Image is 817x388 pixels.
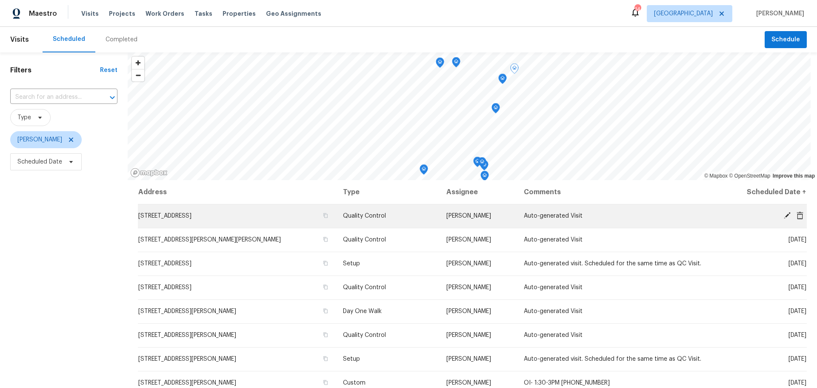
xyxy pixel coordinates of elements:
[343,380,366,386] span: Custom
[138,356,236,362] span: [STREET_ADDRESS][PERSON_NAME]
[138,285,191,290] span: [STREET_ADDRESS]
[788,380,806,386] span: [DATE]
[343,332,386,338] span: Quality Control
[788,237,806,243] span: [DATE]
[478,157,486,170] div: Map marker
[343,308,382,314] span: Day One Walk
[17,135,62,144] span: [PERSON_NAME]
[322,307,329,315] button: Copy Address
[473,157,482,170] div: Map marker
[524,380,610,386] span: OI- 1:30-3PM [PHONE_NUMBER]
[753,9,804,18] span: [PERSON_NAME]
[781,212,794,219] span: Edit
[266,9,321,18] span: Geo Assignments
[322,259,329,267] button: Copy Address
[132,57,144,69] button: Zoom in
[194,11,212,17] span: Tasks
[138,380,236,386] span: [STREET_ADDRESS][PERSON_NAME]
[788,261,806,267] span: [DATE]
[420,164,428,178] div: Map marker
[223,9,256,18] span: Properties
[322,331,329,339] button: Copy Address
[524,285,583,290] span: Auto-generated Visit
[132,69,144,81] button: Zoom out
[794,212,806,219] span: Cancel
[524,261,701,267] span: Auto-generated visit. Scheduled for the same time as QC Visit.
[491,103,500,116] div: Map marker
[446,332,491,338] span: [PERSON_NAME]
[109,9,135,18] span: Projects
[343,261,360,267] span: Setup
[446,285,491,290] span: [PERSON_NAME]
[446,261,491,267] span: [PERSON_NAME]
[138,237,281,243] span: [STREET_ADDRESS][PERSON_NAME][PERSON_NAME]
[446,380,491,386] span: [PERSON_NAME]
[10,66,100,75] h1: Filters
[322,283,329,291] button: Copy Address
[452,57,460,70] div: Map marker
[446,213,491,219] span: [PERSON_NAME]
[446,308,491,314] span: [PERSON_NAME]
[100,66,117,75] div: Reset
[138,261,191,267] span: [STREET_ADDRESS]
[440,180,517,204] th: Assignee
[788,308,806,314] span: [DATE]
[322,355,329,362] button: Copy Address
[128,52,811,180] canvas: Map
[765,31,807,49] button: Schedule
[138,308,236,314] span: [STREET_ADDRESS][PERSON_NAME]
[524,356,701,362] span: Auto-generated visit. Scheduled for the same time as QC Visit.
[10,91,94,104] input: Search for an address...
[771,34,800,45] span: Schedule
[17,113,31,122] span: Type
[446,356,491,362] span: [PERSON_NAME]
[524,237,583,243] span: Auto-generated Visit
[81,9,99,18] span: Visits
[322,236,329,243] button: Copy Address
[480,171,489,184] div: Map marker
[524,332,583,338] span: Auto-generated Visit
[10,30,29,49] span: Visits
[106,35,137,44] div: Completed
[343,237,386,243] span: Quality Control
[138,332,236,338] span: [STREET_ADDRESS][PERSON_NAME]
[524,308,583,314] span: Auto-generated Visit
[343,285,386,290] span: Quality Control
[53,35,85,43] div: Scheduled
[773,173,815,179] a: Improve this map
[634,5,640,14] div: 14
[138,213,191,219] span: [STREET_ADDRESS]
[130,168,168,178] a: Mapbox homepage
[138,180,336,204] th: Address
[343,356,360,362] span: Setup
[704,173,728,179] a: Mapbox
[436,57,444,71] div: Map marker
[788,332,806,338] span: [DATE]
[729,173,770,179] a: OpenStreetMap
[343,213,386,219] span: Quality Control
[446,237,491,243] span: [PERSON_NAME]
[510,63,519,77] div: Map marker
[17,158,62,166] span: Scheduled Date
[498,74,507,87] div: Map marker
[517,180,718,204] th: Comments
[146,9,184,18] span: Work Orders
[106,92,118,103] button: Open
[654,9,713,18] span: [GEOGRAPHIC_DATA]
[788,285,806,290] span: [DATE]
[29,9,57,18] span: Maestro
[788,356,806,362] span: [DATE]
[718,180,807,204] th: Scheduled Date ↑
[322,379,329,386] button: Copy Address
[524,213,583,219] span: Auto-generated Visit
[336,180,439,204] th: Type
